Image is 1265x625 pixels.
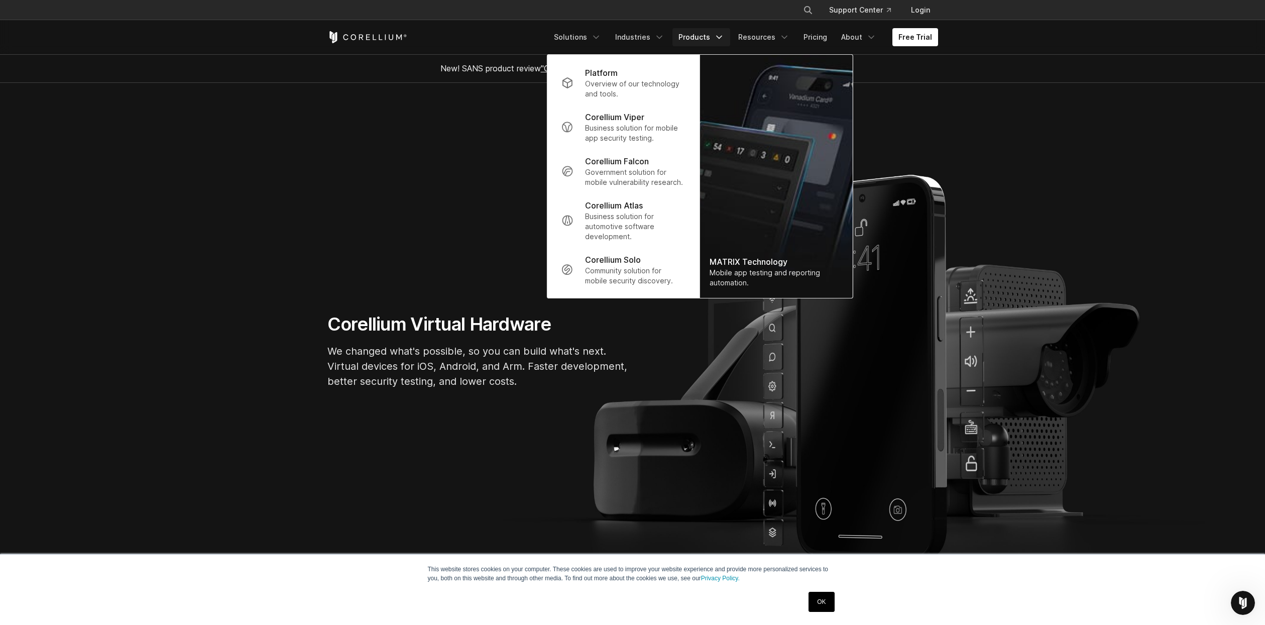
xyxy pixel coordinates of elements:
[585,123,685,143] p: Business solution for mobile app security testing.
[428,565,838,583] p: This website stores cookies on your computer. These cookies are used to improve your website expe...
[672,28,730,46] a: Products
[327,313,629,336] h1: Corellium Virtual Hardware
[585,155,649,167] p: Corellium Falcon
[327,31,407,43] a: Corellium Home
[553,248,693,292] a: Corellium Solo Community solution for mobile security discovery.
[553,193,693,248] a: Corellium Atlas Business solution for automotive software development.
[585,254,641,266] p: Corellium Solo
[701,575,740,582] a: Privacy Policy.
[799,1,817,19] button: Search
[791,1,938,19] div: Navigation Menu
[440,63,825,73] span: New! SANS product review now available.
[609,28,670,46] a: Industries
[835,28,882,46] a: About
[585,111,644,123] p: Corellium Viper
[1231,591,1255,615] iframe: Intercom live chat
[585,79,685,99] p: Overview of our technology and tools.
[892,28,938,46] a: Free Trial
[553,149,693,193] a: Corellium Falcon Government solution for mobile vulnerability research.
[585,199,643,212] p: Corellium Atlas
[732,28,795,46] a: Resources
[585,167,685,187] p: Government solution for mobile vulnerability research.
[710,268,842,288] div: Mobile app testing and reporting automation.
[541,63,772,73] a: "Collaborative Mobile App Security Development and Analysis"
[700,55,852,298] a: MATRIX Technology Mobile app testing and reporting automation.
[585,212,685,242] p: Business solution for automotive software development.
[700,55,852,298] img: Matrix_WebNav_1x
[585,67,618,79] p: Platform
[327,344,629,389] p: We changed what's possible, so you can build what's next. Virtual devices for iOS, Android, and A...
[585,266,685,286] p: Community solution for mobile security discovery.
[821,1,899,19] a: Support Center
[553,105,693,149] a: Corellium Viper Business solution for mobile app security testing.
[809,592,834,612] a: OK
[553,61,693,105] a: Platform Overview of our technology and tools.
[548,28,938,46] div: Navigation Menu
[548,28,607,46] a: Solutions
[710,256,842,268] div: MATRIX Technology
[797,28,833,46] a: Pricing
[903,1,938,19] a: Login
